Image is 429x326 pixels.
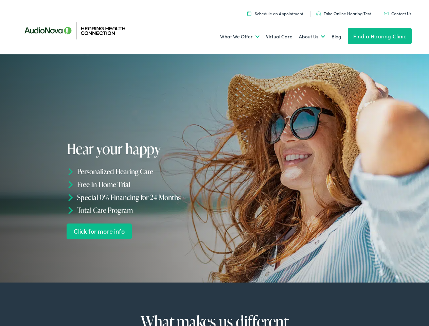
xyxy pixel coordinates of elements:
a: About Us [299,24,325,49]
a: Find a Hearing Clinic [348,28,412,44]
a: What We Offer [220,24,260,49]
li: Free In-Home Trial [67,178,217,191]
a: Contact Us [384,11,411,16]
a: Click for more info [67,223,132,239]
a: Blog [332,24,341,49]
li: Special 0% Financing for 24 Months [67,191,217,204]
a: Schedule an Appointment [247,11,303,16]
img: utility icon [316,12,321,16]
li: Personalized Hearing Care [67,165,217,178]
img: utility icon [384,12,389,15]
li: Total Care Program [67,204,217,217]
a: Take Online Hearing Test [316,11,371,16]
h1: Hear your happy [67,141,217,157]
a: Virtual Care [266,24,292,49]
img: utility icon [247,11,251,16]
